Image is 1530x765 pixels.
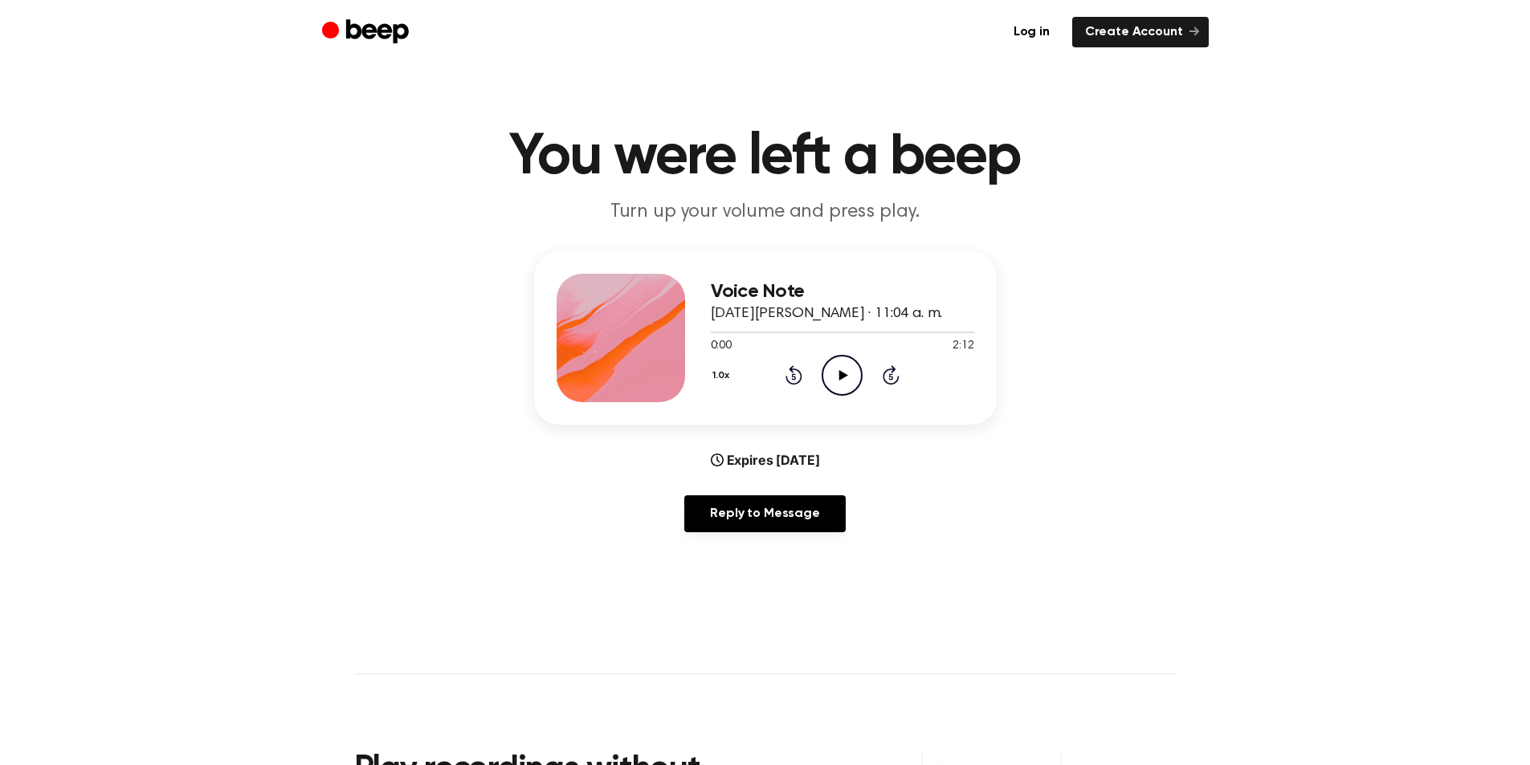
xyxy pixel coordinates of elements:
[457,199,1074,226] p: Turn up your volume and press play.
[711,281,974,303] h3: Voice Note
[354,128,1177,186] h1: You were left a beep
[711,307,943,321] span: [DATE][PERSON_NAME] · 11:04 a. m.
[1072,17,1209,47] a: Create Account
[684,495,845,532] a: Reply to Message
[711,450,820,470] div: Expires [DATE]
[711,338,732,355] span: 0:00
[1001,17,1063,47] a: Log in
[322,17,413,48] a: Beep
[953,338,973,355] span: 2:12
[711,362,736,389] button: 1.0x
